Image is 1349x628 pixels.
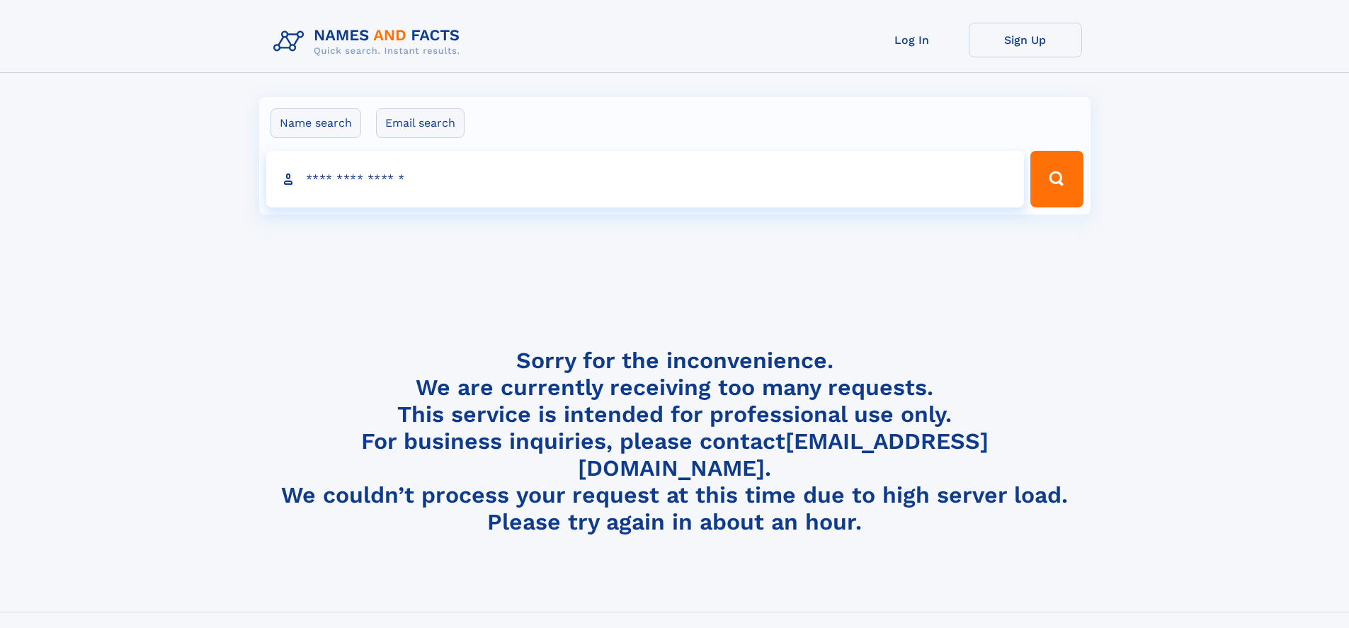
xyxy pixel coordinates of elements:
[1030,151,1083,207] button: Search Button
[855,23,969,57] a: Log In
[266,151,1025,207] input: search input
[376,108,465,138] label: Email search
[969,23,1082,57] a: Sign Up
[271,108,361,138] label: Name search
[268,347,1082,536] h4: Sorry for the inconvenience. We are currently receiving too many requests. This service is intend...
[578,428,989,481] a: [EMAIL_ADDRESS][DOMAIN_NAME]
[268,23,472,61] img: Logo Names and Facts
